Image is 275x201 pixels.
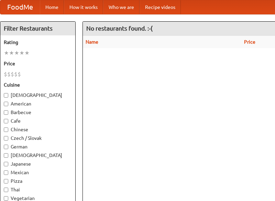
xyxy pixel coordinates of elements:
label: German [4,143,72,150]
a: How it works [64,0,103,14]
li: ★ [24,49,30,57]
a: FoodMe [0,0,40,14]
input: Vegetarian [4,196,8,201]
label: Thai [4,186,72,193]
input: Japanese [4,162,8,166]
input: Cafe [4,119,8,123]
label: Mexican [4,169,72,176]
h4: Filter Restaurants [0,22,75,35]
h5: Rating [4,39,72,46]
li: $ [7,70,11,78]
label: [DEMOGRAPHIC_DATA] [4,92,72,99]
ng-pluralize: No restaurants found. :-( [86,25,153,32]
input: Barbecue [4,110,8,115]
a: Recipe videos [140,0,181,14]
input: American [4,102,8,106]
a: Name [86,39,98,45]
label: Pizza [4,178,72,185]
a: Price [244,39,255,45]
input: Czech / Slovak [4,136,8,141]
input: Thai [4,188,8,192]
li: $ [4,70,7,78]
li: $ [18,70,21,78]
a: Who we are [103,0,140,14]
label: Chinese [4,126,72,133]
input: German [4,145,8,149]
a: Home [40,0,64,14]
input: [DEMOGRAPHIC_DATA] [4,153,8,158]
h5: Cuisine [4,81,72,88]
label: [DEMOGRAPHIC_DATA] [4,152,72,159]
label: Barbecue [4,109,72,116]
li: ★ [4,49,9,57]
label: American [4,100,72,107]
label: Cafe [4,118,72,124]
label: Japanese [4,160,72,167]
li: $ [14,70,18,78]
h5: Price [4,60,72,67]
li: ★ [19,49,24,57]
li: ★ [9,49,14,57]
label: Czech / Slovak [4,135,72,142]
li: ★ [14,49,19,57]
input: [DEMOGRAPHIC_DATA] [4,93,8,98]
input: Pizza [4,179,8,183]
li: $ [11,70,14,78]
input: Mexican [4,170,8,175]
input: Chinese [4,127,8,132]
